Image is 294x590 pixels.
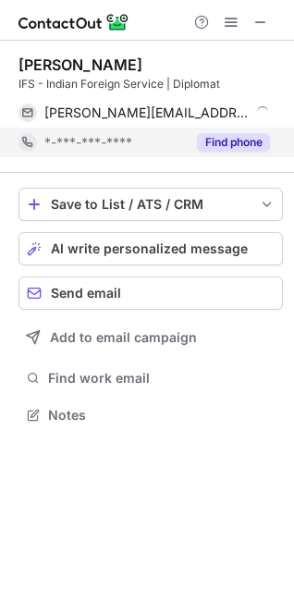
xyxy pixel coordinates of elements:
div: [PERSON_NAME] [18,55,142,74]
span: Find work email [48,370,276,387]
div: Save to List / ATS / CRM [51,197,251,212]
div: IFS - Indian Foreign Service | Diplomat [18,76,283,92]
span: AI write personalized message [51,241,248,256]
button: AI write personalized message [18,232,283,265]
span: Notes [48,407,276,424]
button: Notes [18,402,283,428]
button: save-profile-one-click [18,188,283,221]
button: Add to email campaign [18,321,283,354]
button: Reveal Button [197,133,270,152]
span: Add to email campaign [50,330,197,345]
img: ContactOut v5.3.10 [18,11,129,33]
span: Send email [51,286,121,301]
button: Send email [18,277,283,310]
button: Find work email [18,365,283,391]
span: [PERSON_NAME][EMAIL_ADDRESS][DOMAIN_NAME] [44,104,250,121]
